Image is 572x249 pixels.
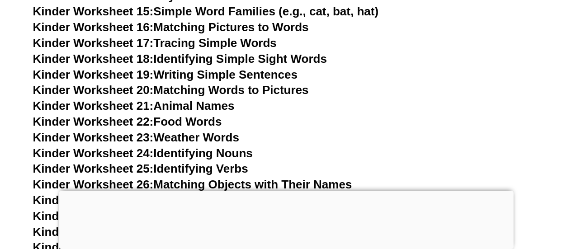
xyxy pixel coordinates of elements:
iframe: Advertisement [59,191,513,247]
a: Kinder Worksheet 19:Writing Simple Sentences [33,68,298,81]
a: Kinder Worksheet 15:Simple Word Families (e.g., cat, bat, hat) [33,5,378,18]
span: Kinder Worksheet 23: [33,131,154,144]
span: Kinder Worksheet 24: [33,146,154,160]
span: Kinder Worksheet 17: [33,36,154,50]
a: Kinder Worksheet 23:Weather Words [33,131,239,144]
iframe: Chat Widget [527,206,572,249]
a: Kinder Worksheet 17:Tracing Simple Words [33,36,277,50]
span: Kinder Worksheet 27: [33,193,154,207]
a: Kinder Worksheet 28:Using ‘a’ or ‘an’ [33,209,241,223]
a: Kinder Worksheet 25:Identifying Verbs [33,162,248,175]
span: Kinder Worksheet 19: [33,68,154,81]
span: Kinder Worksheet 15: [33,5,154,18]
a: Kinder Worksheet 29:Simple Prepositions (in, on, under) [33,225,348,239]
a: Kinder Worksheet 24:Identifying Nouns [33,146,253,160]
a: Kinder Worksheet 27:Action Words [33,193,230,207]
a: Kinder Worksheet 26:Matching Objects with Their Names [33,178,352,191]
span: Kinder Worksheet 18: [33,52,154,66]
span: Kinder Worksheet 22: [33,115,154,128]
span: Kinder Worksheet 26: [33,178,154,191]
a: Kinder Worksheet 16:Matching Pictures to Words [33,20,309,34]
a: Kinder Worksheet 21:Animal Names [33,99,235,113]
span: Kinder Worksheet 29: [33,225,154,239]
span: Kinder Worksheet 28: [33,209,154,223]
span: Kinder Worksheet 25: [33,162,154,175]
a: Kinder Worksheet 22:Food Words [33,115,222,128]
a: Kinder Worksheet 20:Matching Words to Pictures [33,83,309,97]
span: Kinder Worksheet 21: [33,99,154,113]
span: Kinder Worksheet 16: [33,20,154,34]
a: Kinder Worksheet 18:Identifying Simple Sight Words [33,52,327,66]
span: Kinder Worksheet 20: [33,83,154,97]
